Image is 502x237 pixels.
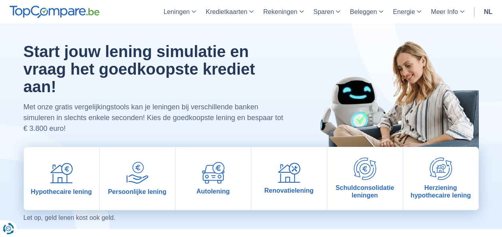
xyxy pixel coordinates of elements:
[331,184,399,199] span: Schuldconsolidatie leningen
[278,163,300,183] img: Renovatielening
[354,158,376,180] img: Schuldconsolidatie leningen
[50,162,73,184] img: Hypothecaire lening
[252,147,327,210] a: Renovatielening
[303,24,479,177] img: image-hero
[24,43,284,95] h1: Start jouw lening simulatie en vraag het goedkoopste krediet aan!
[100,147,175,210] a: Persoonlijke lening
[264,187,314,194] span: Renovatielening
[403,147,478,210] a: Herziening hypothecaire lening
[407,184,475,199] span: Herziening hypothecaire lening
[196,188,230,195] span: Autolening
[327,147,403,210] a: Schuldconsolidatie leningen
[24,102,284,134] p: Met onze gratis vergelijkingstools kan je leningen bij verschillende banken simuleren in slechts ...
[202,162,224,184] img: Autolening
[108,188,167,196] span: Persoonlijke lening
[126,162,149,184] img: Persoonlijke lening
[31,188,92,196] span: Hypothecaire lening
[10,6,99,18] img: TopCompare
[24,147,99,210] a: Hypothecaire lening
[430,158,452,180] img: Herziening hypothecaire lening
[176,147,251,210] a: Autolening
